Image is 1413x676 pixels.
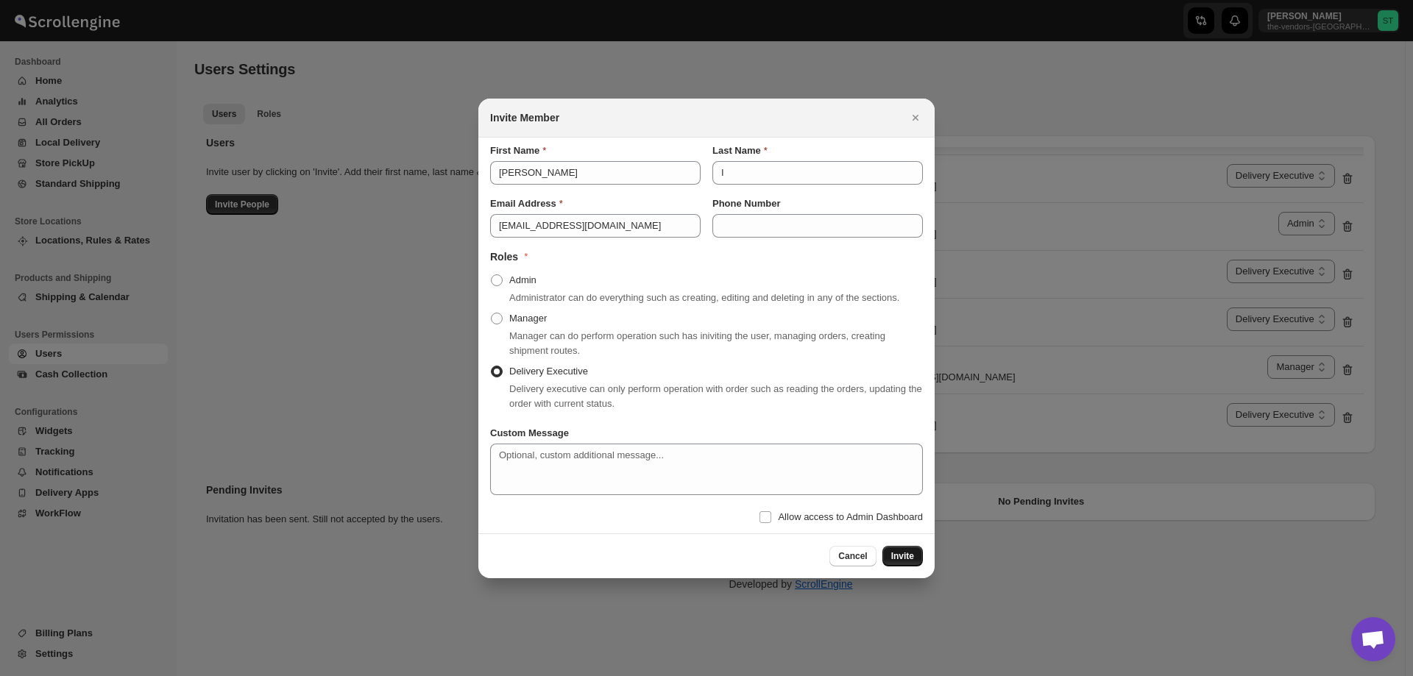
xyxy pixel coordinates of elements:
[712,145,761,156] b: Last Name
[712,198,780,209] b: Phone Number
[490,112,559,124] b: Invite Member
[829,546,876,566] button: Cancel
[882,546,923,566] button: Invite
[490,145,539,156] b: First Name
[509,313,547,324] span: Manager
[905,107,926,128] button: Close
[490,427,569,438] b: Custom Message
[509,274,536,285] span: Admin
[509,292,899,303] span: Administrator can do everything such as creating, editing and deleting in any of the sections.
[509,330,885,356] span: Manager can do perform operation such has iniviting the user, managing orders, creating shipment ...
[891,550,914,562] span: Invite
[838,550,867,562] span: Cancel
[778,511,923,522] span: Allow access to Admin Dashboard
[490,214,701,238] input: Please enter valid email
[509,383,922,409] span: Delivery executive can only perform operation with order such as reading the orders, updating the...
[490,249,518,264] h2: Roles
[509,366,588,377] span: Delivery Executive
[490,198,556,209] b: Email Address
[1351,617,1395,661] a: Open chat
